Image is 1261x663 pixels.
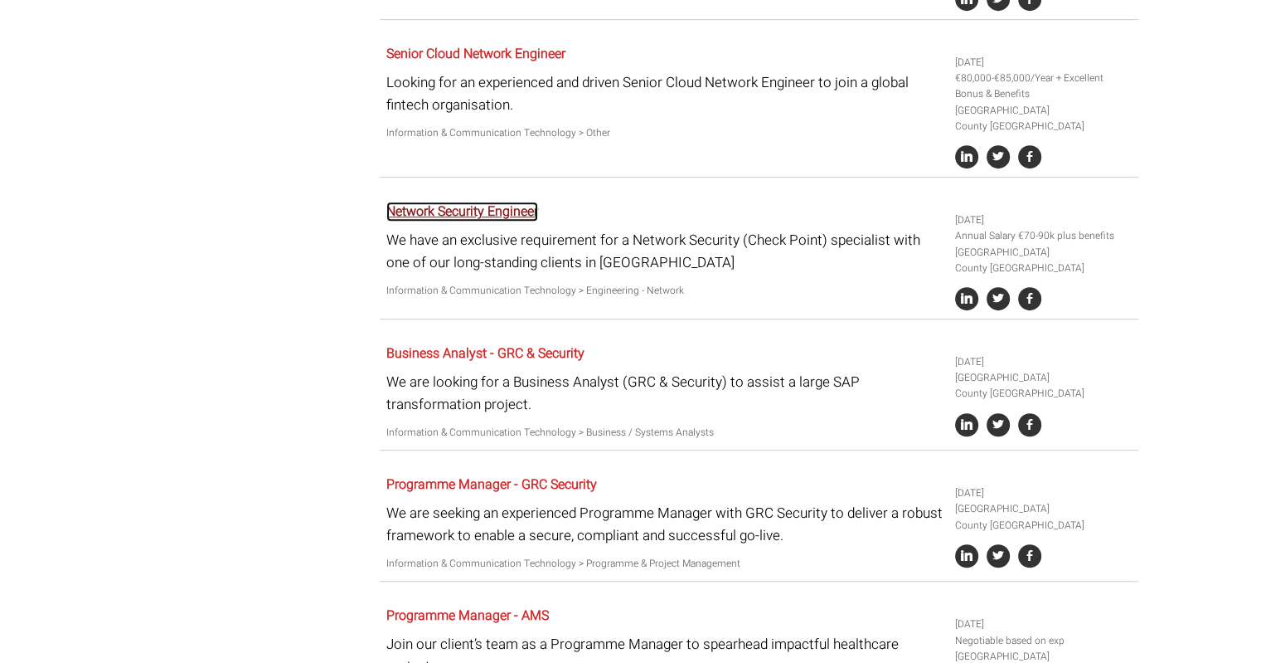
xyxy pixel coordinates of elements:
li: [DATE] [955,354,1132,370]
p: We have an exclusive requirement for a Network Security (Check Point) specialist with one of our ... [386,229,943,274]
li: [DATE] [955,212,1132,228]
p: Looking for an experienced and driven Senior Cloud Network Engineer to join a global fintech orga... [386,71,943,116]
li: [GEOGRAPHIC_DATA] County [GEOGRAPHIC_DATA] [955,370,1132,402]
li: [DATE] [955,55,1132,71]
li: Annual Salary €70-90k plus benefits [955,228,1132,244]
p: Information & Communication Technology > Programme & Project Management [386,556,943,572]
p: Information & Communication Technology > Engineering - Network [386,283,943,299]
p: We are looking for a Business Analyst (GRC & Security) to assist a large SAP transformation project. [386,371,943,416]
a: Senior Cloud Network Engineer [386,44,565,64]
p: Information & Communication Technology > Business / Systems Analysts [386,425,943,441]
p: We are seeking an experienced Programme Manager with GRC Security to deliver a robust framework t... [386,502,943,547]
a: Network Security Engineer [386,202,538,222]
li: [DATE] [955,485,1132,501]
li: €80,000-€85,000/Year + Excellent Bonus & Benefits [955,71,1132,102]
li: [DATE] [955,617,1132,632]
a: Programme Manager - AMS [386,606,549,626]
p: Information & Communication Technology > Other [386,125,943,141]
li: [GEOGRAPHIC_DATA] County [GEOGRAPHIC_DATA] [955,501,1132,533]
li: [GEOGRAPHIC_DATA] County [GEOGRAPHIC_DATA] [955,245,1132,276]
li: [GEOGRAPHIC_DATA] County [GEOGRAPHIC_DATA] [955,103,1132,134]
a: Programme Manager - GRC Security [386,475,597,495]
a: Business Analyst - GRC & Security [386,344,584,363]
li: Negotiable based on exp [955,633,1132,649]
